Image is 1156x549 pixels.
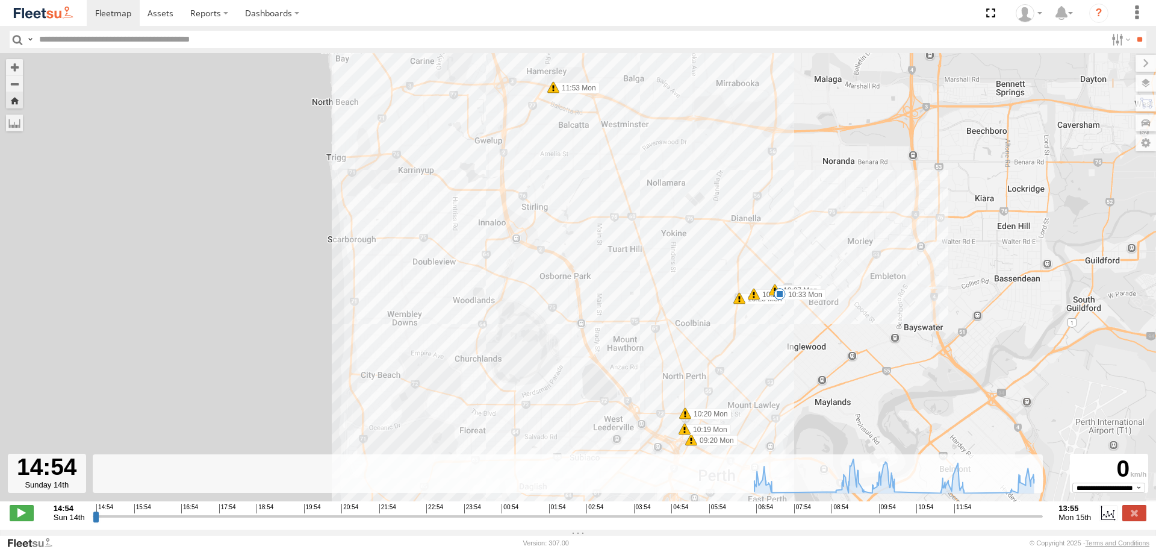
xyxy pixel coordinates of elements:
button: Zoom Home [6,92,23,108]
span: 00:54 [502,504,518,513]
span: 05:54 [709,504,726,513]
span: 22:54 [426,504,443,513]
span: 02:54 [586,504,603,513]
span: 15:54 [134,504,151,513]
span: 21:54 [379,504,396,513]
div: Wayne Betts [1011,4,1046,22]
span: 09:54 [879,504,896,513]
div: 0 [1072,456,1146,483]
span: 10:54 [916,504,933,513]
label: Map Settings [1136,134,1156,151]
label: Close [1122,505,1146,521]
span: 07:54 [794,504,811,513]
span: 03:54 [634,504,651,513]
label: 11:53 Mon [553,83,600,93]
img: fleetsu-logo-horizontal.svg [12,5,75,21]
label: 10:19 Mon [685,424,731,435]
span: 04:54 [671,504,688,513]
span: 17:54 [219,504,236,513]
span: 01:54 [549,504,566,513]
label: 09:20 Mon [691,435,738,446]
span: 11:54 [954,504,971,513]
button: Zoom in [6,59,23,75]
strong: 14:54 [54,504,85,513]
span: 08:54 [831,504,848,513]
label: 10:25 Mon [739,293,786,304]
span: 06:54 [756,504,773,513]
label: 10:33 Mon [780,289,826,300]
span: 18:54 [256,504,273,513]
label: Measure [6,115,23,131]
button: Zoom out [6,75,23,92]
label: Search Filter Options [1107,31,1133,48]
div: Version: 307.00 [523,539,569,547]
label: Play/Stop [10,505,34,521]
label: 10:27 Mon [775,285,821,296]
i: ? [1089,4,1108,23]
span: 14:54 [96,504,113,513]
span: Sun 14th Sep 2025 [54,513,85,522]
span: Mon 15th Sep 2025 [1058,513,1091,522]
label: 10:20 Mon [685,409,732,419]
span: 19:54 [304,504,321,513]
span: 23:54 [464,504,481,513]
span: 20:54 [341,504,358,513]
strong: 13:55 [1058,504,1091,513]
a: Visit our Website [7,537,62,549]
div: © Copyright 2025 - [1030,539,1149,547]
a: Terms and Conditions [1086,539,1149,547]
span: 16:54 [181,504,198,513]
label: Search Query [25,31,35,48]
